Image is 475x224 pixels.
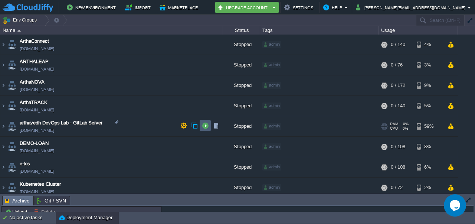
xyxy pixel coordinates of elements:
[417,35,441,55] div: 4%
[262,62,281,68] div: admin
[262,184,281,191] div: admin
[391,75,405,95] div: 0 / 172
[401,126,408,131] span: 0%
[417,116,441,136] div: 59%
[223,35,260,55] div: Stopped
[262,143,281,150] div: admin
[417,157,441,177] div: 6%
[0,75,6,95] img: AMDAwAAAACH5BAEAAAAALAAAAAABAAEAAAICRAEAOw==
[7,75,17,95] img: AMDAwAAAACH5BAEAAAAALAAAAAABAAEAAAICRAEAOw==
[7,157,17,177] img: AMDAwAAAACH5BAEAAAAALAAAAAABAAEAAAICRAEAOw==
[391,96,405,116] div: 0 / 140
[20,188,54,195] a: [DOMAIN_NAME]
[223,55,260,75] div: Stopped
[17,30,21,32] img: AMDAwAAAACH5BAEAAAAALAAAAAABAAEAAAICRAEAOw==
[3,3,53,12] img: CloudJiffy
[20,58,49,65] a: ARTHALEAP
[0,96,6,116] img: AMDAwAAAACH5BAEAAAAALAAAAAABAAEAAAICRAEAOw==
[67,3,118,12] button: New Environment
[261,26,379,35] div: Tags
[391,35,405,55] div: 0 / 140
[20,168,54,175] a: [DOMAIN_NAME]
[7,116,17,136] img: AMDAwAAAACH5BAEAAAAALAAAAAABAAEAAAICRAEAOw==
[417,75,441,95] div: 9%
[217,3,270,12] button: Upgrade Account
[9,212,56,224] div: No active tasks
[379,26,458,35] div: Usage
[7,55,17,75] img: AMDAwAAAACH5BAEAAAAALAAAAAABAAEAAAICRAEAOw==
[390,122,398,126] span: RAM
[20,127,54,134] a: [DOMAIN_NAME]
[223,137,260,157] div: Stopped
[160,3,200,12] button: Marketplace
[0,178,6,198] img: AMDAwAAAACH5BAEAAAAALAAAAAABAAEAAAICRAEAOw==
[391,178,403,198] div: 0 / 72
[223,75,260,95] div: Stopped
[37,196,66,205] span: Git / SVN
[20,140,49,147] a: DEMO-LOAN
[0,55,6,75] img: AMDAwAAAACH5BAEAAAAALAAAAAABAAEAAAICRAEAOw==
[20,106,54,114] a: [DOMAIN_NAME]
[5,208,29,215] button: Upload
[7,35,17,55] img: AMDAwAAAACH5BAEAAAAALAAAAAABAAEAAAICRAEAOw==
[417,178,441,198] div: 2%
[417,96,441,116] div: 5%
[7,96,17,116] img: AMDAwAAAACH5BAEAAAAALAAAAAABAAEAAAICRAEAOw==
[7,178,17,198] img: AMDAwAAAACH5BAEAAAAALAAAAAABAAEAAAICRAEAOw==
[20,119,102,127] a: arthavedh DevOps Lab - GitLab Server
[20,65,54,73] a: [DOMAIN_NAME]
[20,38,49,45] a: ArthaConnect
[444,194,468,217] iframe: chat widget
[323,3,344,12] button: Help
[0,137,6,157] img: AMDAwAAAACH5BAEAAAAALAAAAAABAAEAAAICRAEAOw==
[59,214,112,221] button: Deployment Manager
[391,157,405,177] div: 0 / 108
[223,96,260,116] div: Stopped
[5,196,30,205] span: Archive
[223,178,260,198] div: Stopped
[223,116,260,136] div: Stopped
[0,116,6,136] img: AMDAwAAAACH5BAEAAAAALAAAAAABAAEAAAICRAEAOw==
[401,122,409,126] span: 0%
[262,164,281,171] div: admin
[1,26,223,35] div: Name
[391,55,403,75] div: 0 / 76
[417,137,441,157] div: 8%
[20,45,54,52] a: [DOMAIN_NAME]
[223,157,260,177] div: Stopped
[223,26,260,35] div: Status
[417,55,441,75] div: 3%
[390,126,398,131] span: CPU
[7,137,17,157] img: AMDAwAAAACH5BAEAAAAALAAAAAABAAEAAAICRAEAOw==
[0,35,6,55] img: AMDAwAAAACH5BAEAAAAALAAAAAABAAEAAAICRAEAOw==
[3,15,39,25] button: Env Groups
[20,160,30,168] a: e-los
[262,82,281,89] div: admin
[20,181,61,188] a: Kubernetes Cluster
[20,147,54,155] a: [DOMAIN_NAME]
[0,157,6,177] img: AMDAwAAAACH5BAEAAAAALAAAAAABAAEAAAICRAEAOw==
[262,123,281,130] div: admin
[262,41,281,48] div: admin
[262,103,281,109] div: admin
[391,137,405,157] div: 0 / 108
[20,99,47,106] a: ArthaTRACK
[125,3,153,12] button: Import
[20,78,45,86] a: ArthaNOVA
[34,208,57,215] button: Delete
[284,3,315,12] button: Settings
[20,86,54,93] a: [DOMAIN_NAME]
[356,3,468,12] button: [PERSON_NAME][EMAIL_ADDRESS][DOMAIN_NAME]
